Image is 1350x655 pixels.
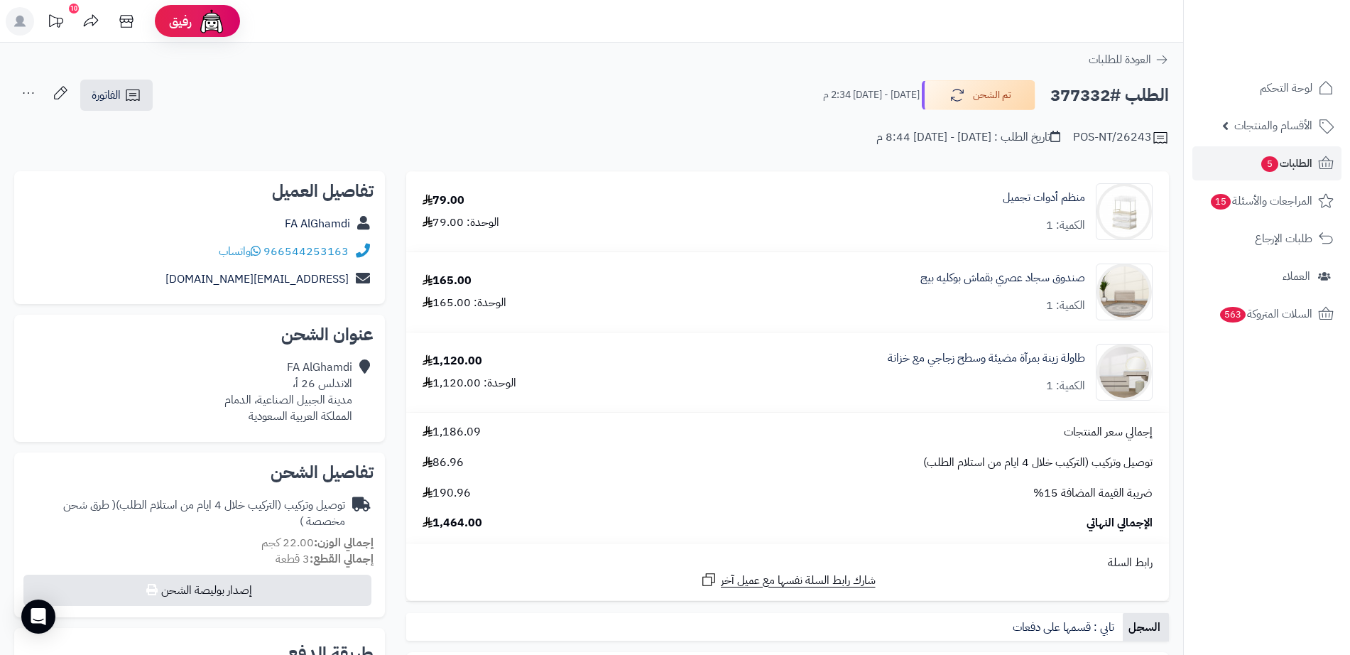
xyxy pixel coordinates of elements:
span: العملاء [1283,266,1310,286]
h2: عنوان الشحن [26,326,374,343]
span: 15 [1210,193,1231,210]
a: منظم أدوات تجميل [1003,190,1085,206]
a: الطلبات5 [1192,146,1341,180]
a: تابي : قسمها على دفعات [1007,613,1123,642]
a: لوحة التحكم [1192,71,1341,105]
button: تم الشحن [922,80,1035,110]
small: 22.00 كجم [261,534,374,551]
span: رفيق [169,13,192,30]
span: الإجمالي النهائي [1087,515,1153,531]
div: تاريخ الطلب : [DATE] - [DATE] 8:44 م [876,129,1060,146]
h2: الطلب #377332 [1050,81,1169,110]
div: الوحدة: 165.00 [423,295,506,311]
img: ai-face.png [197,7,226,36]
img: logo-2.png [1253,11,1337,40]
img: 1729526234-110316010058-90x90.jpg [1096,183,1152,240]
a: طلبات الإرجاع [1192,222,1341,256]
span: إجمالي سعر المنتجات [1064,424,1153,440]
div: توصيل وتركيب (التركيب خلال 4 ايام من استلام الطلب) [26,497,345,530]
span: توصيل وتركيب (التركيب خلال 4 ايام من استلام الطلب) [923,455,1153,471]
a: FA AlGhamdi [285,215,350,232]
div: رابط السلة [412,555,1163,571]
small: 3 قطعة [276,551,374,568]
strong: إجمالي الوزن: [314,534,374,551]
span: ضريبة القيمة المضافة 15% [1033,485,1153,502]
span: ( طرق شحن مخصصة ) [63,497,345,530]
span: 86.96 [423,455,464,471]
span: العودة للطلبات [1089,51,1151,68]
span: 1,464.00 [423,515,482,531]
span: 563 [1219,306,1247,323]
a: العودة للطلبات [1089,51,1169,68]
div: 1,120.00 [423,353,482,369]
div: 165.00 [423,273,472,289]
div: Open Intercom Messenger [21,600,55,634]
span: لوحة التحكم [1260,78,1312,98]
a: واتساب [219,243,261,260]
a: [EMAIL_ADDRESS][DOMAIN_NAME] [165,271,349,288]
div: 79.00 [423,193,464,209]
a: السلات المتروكة563 [1192,297,1341,331]
a: المراجعات والأسئلة15 [1192,184,1341,218]
span: 1,186.09 [423,424,481,440]
a: العملاء [1192,259,1341,293]
div: 10 [69,4,79,13]
a: شارك رابط السلة نفسها مع عميل آخر [700,571,876,589]
span: المراجعات والأسئلة [1209,191,1312,211]
strong: إجمالي القطع: [310,551,374,568]
div: الكمية: 1 [1046,217,1085,234]
button: إصدار بوليصة الشحن [23,575,371,606]
span: السلات المتروكة [1219,304,1312,324]
small: [DATE] - [DATE] 2:34 م [823,88,920,102]
a: السجل [1123,613,1169,642]
span: 190.96 [423,485,471,502]
div: الوحدة: 79.00 [423,215,499,231]
a: الفاتورة [80,80,153,111]
div: POS-NT/26243 [1073,129,1169,146]
span: الفاتورة [92,87,121,104]
img: 1753259984-1-90x90.jpg [1096,264,1152,320]
a: طاولة زينة بمرآة مضيئة وسطح زجاجي مع خزانة [888,350,1085,367]
div: الكمية: 1 [1046,378,1085,394]
a: تحديثات المنصة [38,7,73,39]
span: الطلبات [1260,153,1312,173]
div: الوحدة: 1,120.00 [423,375,516,391]
a: صندوق سجاد عصري بقماش بوكليه بيج [920,270,1085,286]
div: الكمية: 1 [1046,298,1085,314]
div: FA AlGhamdi الاندلس 26 أ، مدينة الجبيل الصناعية، الدمام المملكة العربية السعودية [224,359,352,424]
span: 5 [1261,156,1279,173]
img: 1754390410-1-90x90.jpg [1096,344,1152,401]
h2: تفاصيل العميل [26,183,374,200]
h2: تفاصيل الشحن [26,464,374,481]
a: 966544253163 [263,243,349,260]
span: شارك رابط السلة نفسها مع عميل آخر [721,573,876,589]
span: طلبات الإرجاع [1255,229,1312,249]
span: الأقسام والمنتجات [1234,116,1312,136]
